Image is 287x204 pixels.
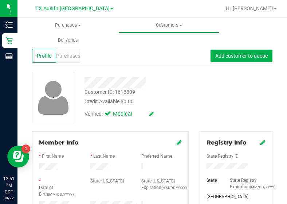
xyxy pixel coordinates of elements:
[35,5,110,12] span: TX Austin [GEOGRAPHIC_DATA]
[230,177,266,190] label: State Registry Expiration
[118,18,219,33] a: Customers
[93,153,115,159] label: Last Name
[207,139,247,146] span: Registry Info
[201,177,224,184] div: State
[211,50,272,62] button: Add customer to queue
[141,178,182,191] label: State [US_STATE] Expiration
[34,79,72,116] img: user-icon.png
[39,184,79,197] label: Date of Birth
[3,176,14,195] p: 12:51 PM CDT
[113,110,142,118] span: Medical
[226,5,273,11] span: Hi, [PERSON_NAME]!
[7,146,29,168] iframe: Resource center
[17,32,118,48] a: Deliveries
[5,37,13,44] inline-svg: Retail
[119,22,219,28] span: Customers
[48,192,74,196] span: (MM/DD/YYYY)
[17,22,118,28] span: Purchases
[21,145,30,153] iframe: Resource center unread badge
[48,37,88,43] span: Deliveries
[84,88,135,96] div: Customer ID: 1618809
[17,18,118,33] a: Purchases
[37,52,51,60] span: Profile
[90,178,124,184] label: State [US_STATE]
[5,21,13,28] inline-svg: Inventory
[5,53,13,60] inline-svg: Reports
[161,186,187,190] span: (MM/DD/YYYY)
[84,98,199,105] div: Credit Available:
[42,153,64,159] label: First Name
[201,193,224,200] div: [GEOGRAPHIC_DATA]
[3,195,14,201] p: 08/22
[141,153,172,159] label: Preferred Name
[207,153,239,159] label: State Registry ID
[84,110,154,118] div: Verified:
[121,99,134,104] span: $0.00
[56,52,80,60] span: Purchases
[39,139,79,146] span: Member Info
[250,185,275,189] span: (MM/DD/YYYY)
[215,53,268,59] span: Add customer to queue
